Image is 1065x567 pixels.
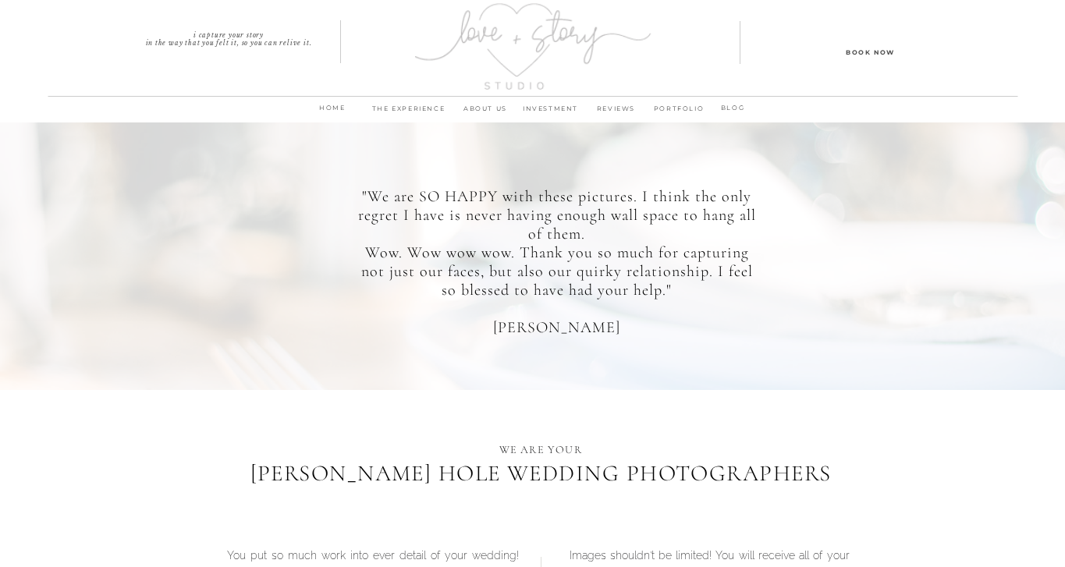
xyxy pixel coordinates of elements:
h1: [PERSON_NAME] Hole wedding photographers [233,460,849,505]
p: "We are SO HAPPY with these pictures. I think the only regret I have is never having enough wall ... [355,187,759,323]
a: ABOUT us [453,102,518,124]
a: REVIEWS [584,102,649,124]
a: THE EXPERIENCE [364,102,453,124]
a: Book Now [801,46,941,57]
a: BLOG [712,101,754,116]
p: We are your [461,440,621,455]
a: PORTFOLIO [649,102,709,124]
a: I capture your storyin the way that you felt it, so you can relive it. [117,31,341,42]
p: I capture your story in the way that you felt it, so you can relive it. [117,31,341,42]
a: home [312,101,353,123]
a: INVESTMENT [518,102,584,124]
